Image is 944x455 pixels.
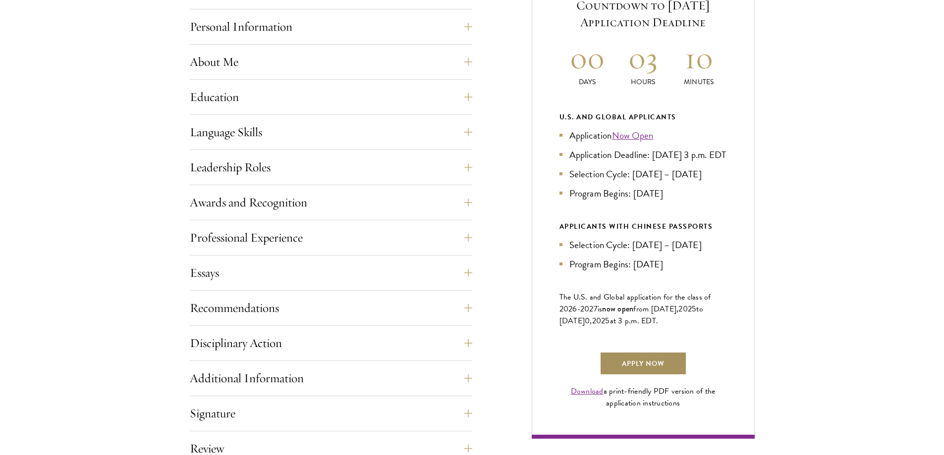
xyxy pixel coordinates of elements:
[559,167,727,181] li: Selection Cycle: [DATE] – [DATE]
[190,226,472,250] button: Professional Experience
[559,77,615,87] p: Days
[605,315,610,327] span: 5
[671,40,727,77] h2: 10
[559,111,727,123] div: U.S. and Global Applicants
[559,128,727,143] li: Application
[590,315,592,327] span: ,
[190,366,472,390] button: Additional Information
[190,296,472,320] button: Recommendations
[190,85,472,109] button: Education
[602,303,633,314] span: now open
[190,191,472,214] button: Awards and Recognition
[559,220,727,233] div: APPLICANTS WITH CHINESE PASSPORTS
[612,128,654,143] a: Now Open
[559,40,615,77] h2: 00
[585,315,590,327] span: 0
[577,303,594,315] span: -202
[190,15,472,39] button: Personal Information
[615,40,671,77] h2: 03
[559,186,727,201] li: Program Begins: [DATE]
[692,303,696,315] span: 5
[190,155,472,179] button: Leadership Roles
[572,303,577,315] span: 6
[559,385,727,409] div: a print-friendly PDF version of the application instructions
[559,291,711,315] span: The U.S. and Global application for the class of 202
[190,402,472,425] button: Signature
[190,120,472,144] button: Language Skills
[559,303,703,327] span: to [DATE]
[571,385,604,397] a: Download
[594,303,598,315] span: 7
[559,238,727,252] li: Selection Cycle: [DATE] – [DATE]
[598,303,603,315] span: is
[633,303,678,315] span: from [DATE],
[678,303,692,315] span: 202
[615,77,671,87] p: Hours
[610,315,659,327] span: at 3 p.m. EDT.
[190,261,472,285] button: Essays
[190,50,472,74] button: About Me
[592,315,606,327] span: 202
[559,148,727,162] li: Application Deadline: [DATE] 3 p.m. EDT
[190,331,472,355] button: Disciplinary Action
[559,257,727,271] li: Program Begins: [DATE]
[671,77,727,87] p: Minutes
[600,352,687,375] a: Apply Now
